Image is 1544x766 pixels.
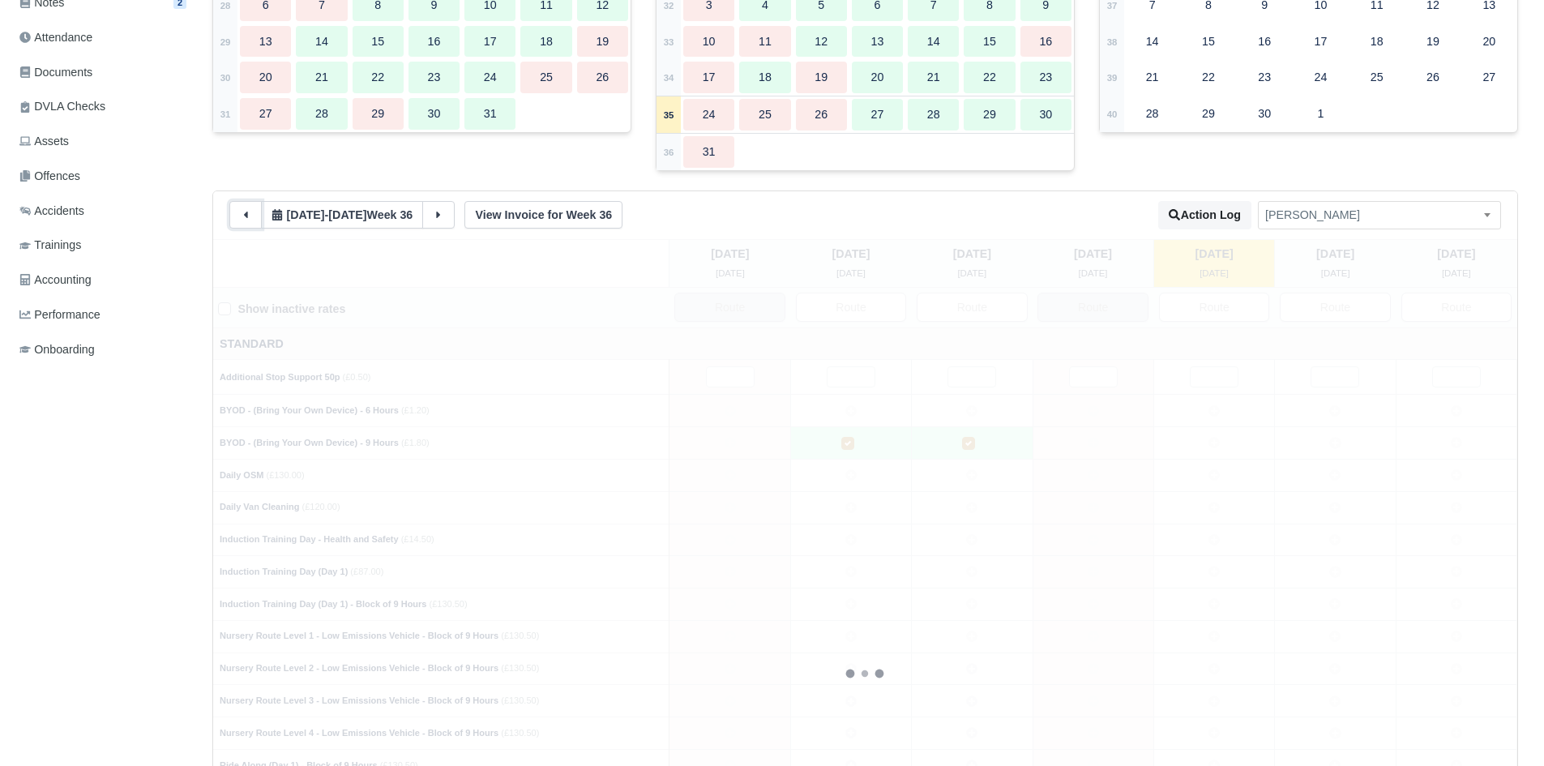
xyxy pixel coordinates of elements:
[19,306,101,324] span: Performance
[908,62,959,93] div: 21
[1158,201,1251,229] button: Action Log
[1239,98,1290,130] div: 30
[408,98,460,130] div: 30
[13,229,193,261] a: Trainings
[464,98,515,130] div: 31
[13,299,193,331] a: Performance
[964,26,1015,58] div: 15
[13,334,193,366] a: Onboarding
[520,26,571,58] div: 18
[1252,578,1544,766] iframe: Chat Widget
[1239,62,1290,93] div: 23
[664,1,674,11] strong: 32
[408,26,460,58] div: 16
[19,202,84,220] span: Accidents
[328,208,366,221] span: 2 days from now
[1258,201,1501,229] span: Virinder Bhullar
[908,99,959,131] div: 28
[739,26,790,58] div: 11
[664,110,674,120] strong: 35
[13,91,193,122] a: DVLA Checks
[1407,26,1458,58] div: 19
[1020,99,1071,131] div: 30
[13,126,193,157] a: Assets
[296,62,347,93] div: 21
[1239,26,1290,58] div: 16
[240,62,291,93] div: 20
[408,62,460,93] div: 23
[19,28,92,47] span: Attendance
[908,26,959,58] div: 14
[220,73,231,83] strong: 30
[739,62,790,93] div: 18
[852,99,903,131] div: 27
[683,136,734,168] div: 31
[852,62,903,93] div: 20
[1295,62,1346,93] div: 24
[1107,37,1118,47] strong: 38
[353,26,404,58] div: 15
[964,99,1015,131] div: 29
[13,22,193,53] a: Attendance
[1127,98,1178,130] div: 28
[19,236,81,255] span: Trainings
[13,160,193,192] a: Offences
[683,62,734,93] div: 17
[220,37,231,47] strong: 29
[664,73,674,83] strong: 34
[796,99,847,131] div: 26
[1295,98,1346,130] div: 1
[19,97,105,116] span: DVLA Checks
[664,37,674,47] strong: 33
[464,26,515,58] div: 17
[464,62,515,93] div: 24
[852,26,903,58] div: 13
[220,1,231,11] strong: 28
[19,340,95,359] span: Onboarding
[1183,26,1234,58] div: 15
[286,208,324,221] span: 4 days ago
[296,98,347,130] div: 28
[1183,62,1234,93] div: 22
[13,195,193,227] a: Accidents
[1020,26,1071,58] div: 16
[1351,62,1402,93] div: 25
[1407,62,1458,93] div: 26
[1107,73,1118,83] strong: 39
[19,63,92,82] span: Documents
[1183,98,1234,130] div: 29
[19,167,80,186] span: Offences
[664,148,674,157] strong: 36
[1351,26,1402,58] div: 18
[683,26,734,58] div: 10
[683,99,734,131] div: 24
[796,62,847,93] div: 19
[353,62,404,93] div: 22
[19,271,92,289] span: Accounting
[1020,62,1071,93] div: 23
[1464,26,1515,58] div: 20
[240,26,291,58] div: 13
[1107,1,1118,11] strong: 37
[19,132,69,151] span: Assets
[240,98,291,130] div: 27
[520,62,571,93] div: 25
[464,201,622,229] a: View Invoice for Week 36
[1127,26,1178,58] div: 14
[1259,205,1500,225] span: Virinder Bhullar
[220,109,231,119] strong: 31
[796,26,847,58] div: 12
[1127,62,1178,93] div: 21
[577,62,628,93] div: 26
[296,26,347,58] div: 14
[1464,62,1515,93] div: 27
[261,201,423,229] button: [DATE]-[DATE]Week 36
[739,99,790,131] div: 25
[353,98,404,130] div: 29
[13,264,193,296] a: Accounting
[1295,26,1346,58] div: 17
[13,57,193,88] a: Documents
[964,62,1015,93] div: 22
[577,26,628,58] div: 19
